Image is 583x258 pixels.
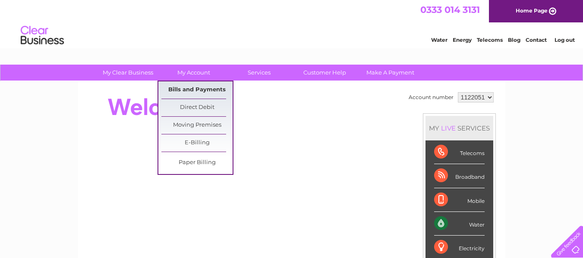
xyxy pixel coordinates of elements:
[420,4,480,15] a: 0333 014 3131
[161,134,233,152] a: E-Billing
[508,37,520,43] a: Blog
[407,90,456,105] td: Account number
[158,65,229,81] a: My Account
[434,164,485,188] div: Broadband
[92,65,164,81] a: My Clear Business
[88,5,496,42] div: Clear Business is a trading name of Verastar Limited (registered in [GEOGRAPHIC_DATA] No. 3667643...
[425,116,493,140] div: MY SERVICES
[20,22,64,49] img: logo.png
[439,124,457,132] div: LIVE
[161,117,233,134] a: Moving Premises
[161,81,233,99] a: Bills and Payments
[434,188,485,212] div: Mobile
[477,37,503,43] a: Telecoms
[453,37,472,43] a: Energy
[431,37,447,43] a: Water
[526,37,547,43] a: Contact
[289,65,360,81] a: Customer Help
[224,65,295,81] a: Services
[434,140,485,164] div: Telecoms
[161,154,233,171] a: Paper Billing
[161,99,233,116] a: Direct Debit
[555,37,575,43] a: Log out
[355,65,426,81] a: Make A Payment
[434,212,485,236] div: Water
